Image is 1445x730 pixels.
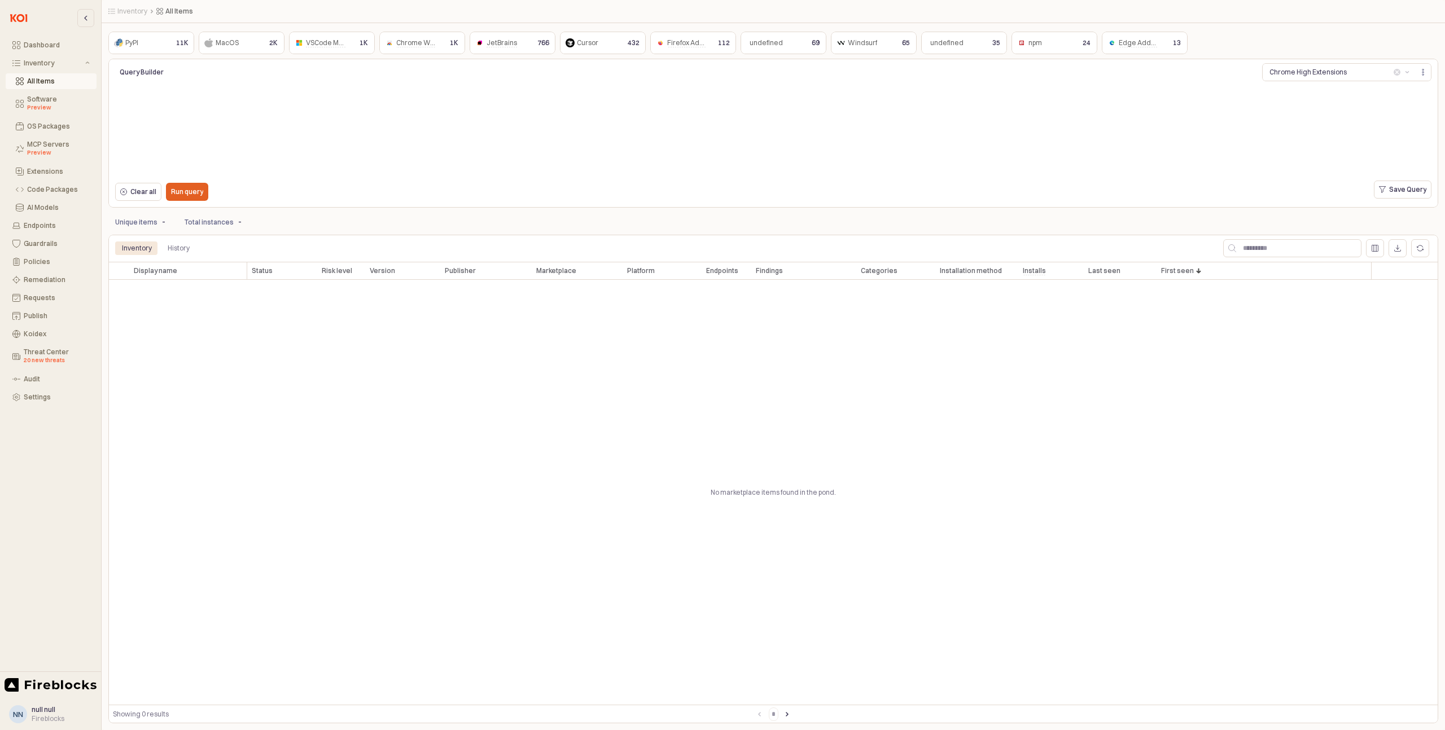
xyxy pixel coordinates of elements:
[199,32,284,54] div: MacOS2K
[1102,32,1188,54] div: Edge Add-ons13
[6,182,97,197] button: Code Packages
[1023,266,1046,275] span: Installs
[32,714,64,723] div: Fireblocks
[6,389,97,405] button: Settings
[6,218,97,234] button: Endpoints
[370,266,395,275] span: Version
[812,38,820,48] p: 69
[24,276,90,284] div: Remediation
[24,348,90,365] div: Threat Center
[1083,38,1091,48] p: 24
[27,122,90,130] div: OS Packages
[108,7,995,16] nav: Breadcrumbs
[27,140,90,157] div: MCP Servers
[741,32,826,54] div: undefined69
[176,38,189,48] p: 11K
[24,330,90,338] div: Koidex
[1389,185,1426,194] p: Save Query
[32,705,55,714] span: null null
[168,241,190,255] div: History
[24,240,90,248] div: Guardrails
[861,266,897,275] span: Categories
[24,356,90,365] div: 20 new threats
[108,705,1438,723] div: Table toolbar
[6,272,97,288] button: Remediation
[27,168,90,175] div: Extensions
[27,148,90,157] div: Preview
[1394,69,1400,76] button: Clear
[24,393,90,401] div: Settings
[706,266,738,275] span: Endpoints
[379,32,465,54] div: Chrome Web Store1K
[940,266,1002,275] span: Installation method
[115,183,161,201] button: Clear all
[6,326,97,342] button: Koidex
[560,32,646,54] div: Cursor432
[115,241,159,255] div: Inventory
[6,290,97,306] button: Requests
[238,216,243,228] p: -
[322,266,352,275] span: Risk level
[1400,64,1414,81] button: הצג הצעות
[396,38,457,47] span: Chrome Web Store
[6,164,97,179] button: Extensions
[930,37,964,49] div: undefined
[536,266,576,275] span: Marketplace
[667,38,718,47] span: Firefox Add-ons
[27,103,90,112] div: Preview
[216,37,239,49] div: MacOS
[6,344,97,369] button: Threat Center
[24,375,90,383] div: Audit
[24,222,90,230] div: Endpoints
[1173,38,1181,48] p: 13
[24,312,90,320] div: Publish
[445,266,476,275] span: Publisher
[24,258,90,266] div: Policies
[848,37,877,49] div: Windsurf
[27,204,90,212] div: AI Models
[627,266,655,275] span: Platform
[269,38,278,48] p: 2K
[1028,37,1042,49] div: npm
[108,280,1438,705] div: No marketplace items found in the pond.
[24,41,90,49] div: Dashboard
[6,371,97,387] button: Audit
[6,254,97,270] button: Policies
[1161,266,1194,275] span: First seen
[756,266,783,275] span: Findings
[1263,64,1394,81] button: Chrome High Extensions
[6,91,97,116] button: Software
[831,32,917,54] div: Windsurf65
[537,38,549,48] p: 766
[750,37,783,49] div: undefined
[769,708,778,720] input: Page
[6,37,97,53] button: Dashboard
[1011,32,1097,54] div: npm24
[185,217,234,227] p: Total instances
[628,38,640,48] p: 432
[450,38,458,48] p: 1K
[718,38,730,48] p: 112
[27,77,90,85] div: All Items
[24,294,90,302] div: Requests
[162,216,167,228] p: -
[134,266,177,275] span: Display name
[360,38,368,48] p: 1K
[252,266,273,275] span: Status
[6,200,97,216] button: AI Models
[1269,67,1347,78] div: Chrome High Extensions
[992,38,1000,48] p: 35
[1374,181,1431,199] button: Save Query
[6,118,97,134] button: OS Packages
[171,187,203,196] p: Run query
[166,183,208,201] button: Run query
[120,67,265,77] p: Query Builder
[487,38,517,47] span: JetBrains
[13,709,23,720] div: nn
[115,217,157,227] p: Unique items
[6,236,97,252] button: Guardrails
[781,707,794,721] button: Next page
[6,55,97,71] button: Inventory
[161,241,196,255] div: History
[470,32,555,54] div: JetBrains766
